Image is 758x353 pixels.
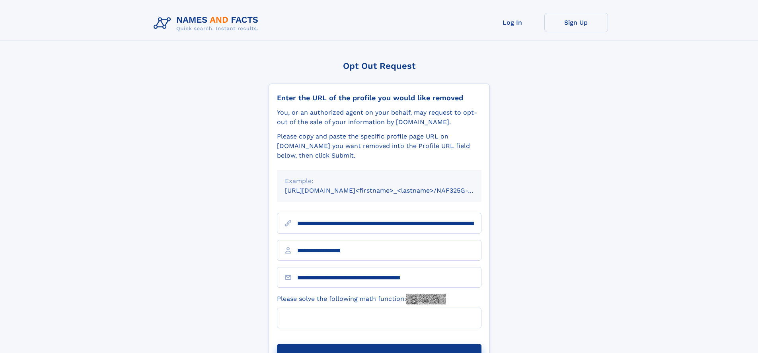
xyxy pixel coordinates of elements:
[150,13,265,34] img: Logo Names and Facts
[277,94,481,102] div: Enter the URL of the profile you would like removed
[277,108,481,127] div: You, or an authorized agent on your behalf, may request to opt-out of the sale of your informatio...
[544,13,608,32] a: Sign Up
[481,13,544,32] a: Log In
[277,294,446,304] label: Please solve the following math function:
[269,61,490,71] div: Opt Out Request
[285,187,497,194] small: [URL][DOMAIN_NAME]<firstname>_<lastname>/NAF325G-xxxxxxxx
[285,176,474,186] div: Example:
[277,132,481,160] div: Please copy and paste the specific profile page URL on [DOMAIN_NAME] you want removed into the Pr...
